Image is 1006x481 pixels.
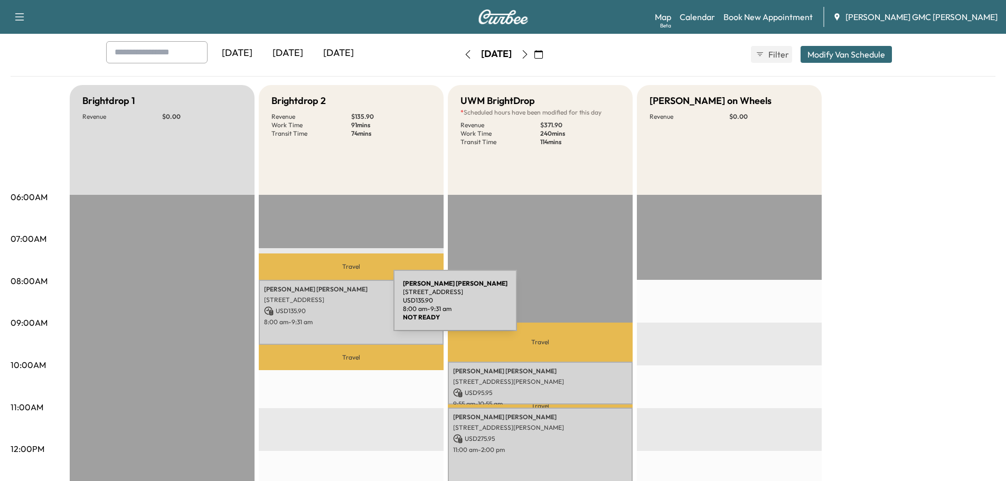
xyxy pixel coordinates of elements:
[729,112,809,121] p: $ 0.00
[11,316,48,329] p: 09:00AM
[11,232,46,245] p: 07:00AM
[11,442,44,455] p: 12:00PM
[351,112,431,121] p: $ 135.90
[403,305,507,313] p: 8:00 am - 9:31 am
[460,129,540,138] p: Work Time
[453,446,627,454] p: 11:00 am - 2:00 pm
[660,22,671,30] div: Beta
[11,359,46,371] p: 10:00AM
[313,41,364,65] div: [DATE]
[271,93,326,108] h5: Brightdrop 2
[212,41,262,65] div: [DATE]
[453,400,627,408] p: 9:55 am - 10:55 am
[403,288,507,296] p: [STREET_ADDRESS]
[403,313,440,321] b: NOT READY
[82,112,162,121] p: Revenue
[264,306,438,316] p: USD 135.90
[540,138,620,146] p: 114 mins
[82,93,135,108] h5: Brightdrop 1
[11,191,48,203] p: 06:00AM
[264,285,438,294] p: [PERSON_NAME] [PERSON_NAME]
[453,434,627,444] p: USD 275.95
[11,401,43,413] p: 11:00AM
[680,11,715,23] a: Calendar
[460,121,540,129] p: Revenue
[403,296,507,305] p: USD 135.90
[453,423,627,432] p: [STREET_ADDRESS][PERSON_NAME]
[478,10,529,24] img: Curbee Logo
[262,41,313,65] div: [DATE]
[264,296,438,304] p: [STREET_ADDRESS]
[351,121,431,129] p: 91 mins
[453,378,627,386] p: [STREET_ADDRESS][PERSON_NAME]
[768,48,787,61] span: Filter
[453,413,627,421] p: [PERSON_NAME] [PERSON_NAME]
[403,279,507,287] b: [PERSON_NAME] [PERSON_NAME]
[650,112,729,121] p: Revenue
[259,253,444,280] p: Travel
[264,318,438,326] p: 8:00 am - 9:31 am
[448,404,633,408] p: Travel
[655,11,671,23] a: MapBeta
[259,345,444,370] p: Travel
[453,367,627,375] p: [PERSON_NAME] [PERSON_NAME]
[801,46,892,63] button: Modify Van Schedule
[723,11,813,23] a: Book New Appointment
[845,11,998,23] span: [PERSON_NAME] GMC [PERSON_NAME]
[650,93,772,108] h5: [PERSON_NAME] on Wheels
[540,121,620,129] p: $ 371.90
[351,129,431,138] p: 74 mins
[453,388,627,398] p: USD 95.95
[460,93,535,108] h5: UWM BrightDrop
[751,46,792,63] button: Filter
[271,121,351,129] p: Work Time
[11,275,48,287] p: 08:00AM
[448,323,633,362] p: Travel
[540,129,620,138] p: 240 mins
[460,108,620,117] p: Scheduled hours have been modified for this day
[162,112,242,121] p: $ 0.00
[460,138,540,146] p: Transit Time
[481,48,512,61] div: [DATE]
[271,112,351,121] p: Revenue
[271,129,351,138] p: Transit Time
